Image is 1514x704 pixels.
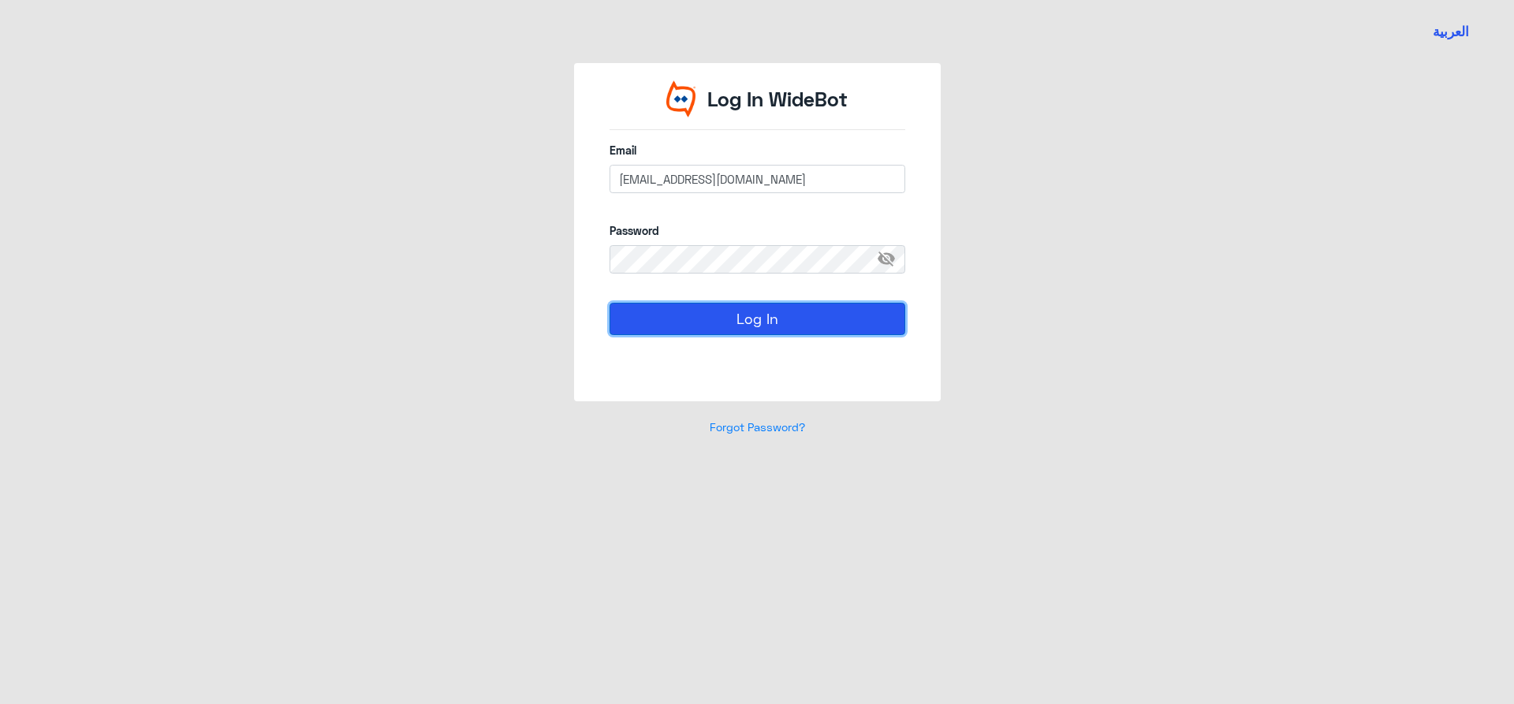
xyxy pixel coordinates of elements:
label: Password [610,222,905,239]
p: Log In WideBot [707,84,848,114]
a: Switch language [1423,12,1479,51]
label: Email [610,142,905,158]
input: Enter your email here... [610,165,905,193]
img: Widebot Logo [666,80,696,117]
button: العربية [1433,22,1469,42]
span: visibility_off [877,245,905,274]
button: Log In [610,303,905,334]
a: Forgot Password? [710,420,805,434]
